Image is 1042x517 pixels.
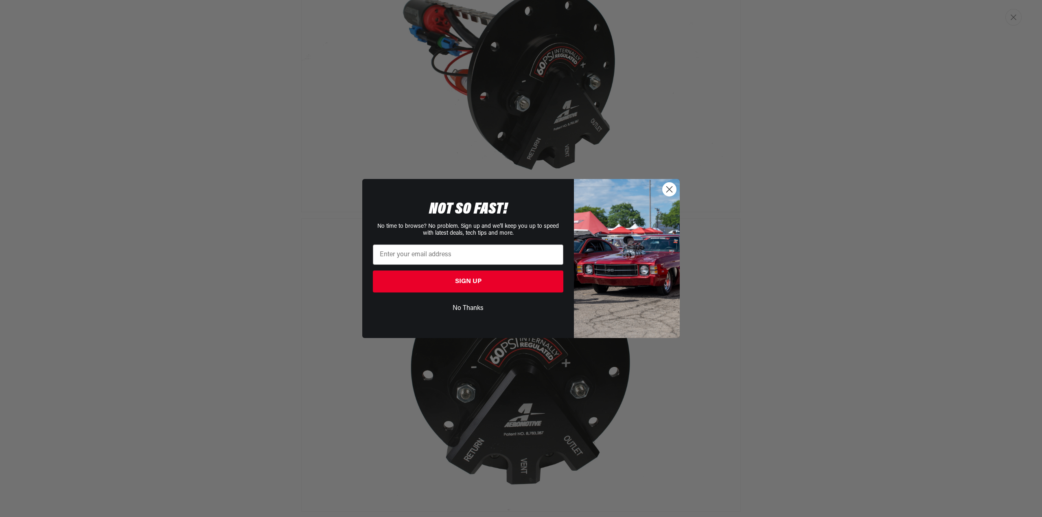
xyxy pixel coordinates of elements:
button: No Thanks [373,301,563,316]
span: NOT SO FAST! [429,201,508,218]
input: Enter your email address [373,244,563,265]
span: No time to browse? No problem. Sign up and we'll keep you up to speed with latest deals, tech tip... [377,223,559,236]
button: SIGN UP [373,270,563,292]
button: Close dialog [662,182,676,196]
img: 85cdd541-2605-488b-b08c-a5ee7b438a35.jpeg [574,179,680,338]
